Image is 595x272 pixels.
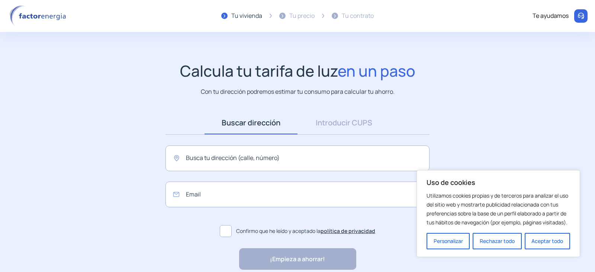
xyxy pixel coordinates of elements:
div: Tu contrato [342,11,374,21]
a: política de privacidad [321,227,375,234]
h1: Calcula tu tarifa de luz [180,62,415,80]
div: Te ayudamos [533,11,569,21]
img: logo factor [7,5,71,27]
a: Buscar dirección [205,111,297,134]
button: Aceptar todo [525,233,570,249]
p: Utilizamos cookies propias y de terceros para analizar el uso del sitio web y mostrarte publicida... [427,191,570,227]
p: Uso de cookies [427,178,570,187]
button: Rechazar todo [473,233,521,249]
a: Introducir CUPS [297,111,390,134]
button: Personalizar [427,233,470,249]
div: Tu vivienda [231,11,262,21]
span: en un paso [338,60,415,81]
div: Tu precio [289,11,315,21]
div: Uso de cookies [416,170,580,257]
span: Confirmo que he leído y aceptado la [236,227,375,235]
p: Con tu dirección podremos estimar tu consumo para calcular tu ahorro. [201,87,395,96]
img: llamar [577,12,585,20]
